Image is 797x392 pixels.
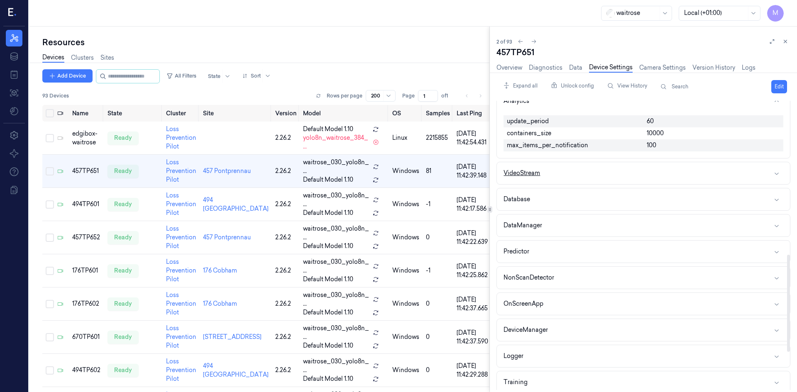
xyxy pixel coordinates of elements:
[100,54,114,62] a: Sites
[647,129,664,138] span: 10000
[504,169,540,178] div: VideoStream
[108,264,139,278] div: ready
[275,266,296,275] div: 2.26.2
[504,352,523,360] div: Logger
[303,308,353,317] span: Default Model 1.10
[457,196,491,213] div: [DATE] 11:42:17.586
[300,105,389,122] th: Model
[426,333,450,341] div: 0
[426,167,450,175] div: 81
[108,364,139,377] div: ready
[46,234,54,242] button: Select row
[742,63,755,72] a: Logs
[72,266,101,275] div: 176TP601
[42,53,64,63] a: Devices
[275,134,296,142] div: 2.26.2
[504,97,529,105] div: Analytics
[72,129,101,147] div: edgibox-waitrose
[457,295,491,313] div: [DATE] 11:42:37.665
[457,262,491,280] div: [DATE] 11:42:25.862
[275,333,296,341] div: 2.26.2
[108,331,139,344] div: ready
[303,175,353,184] span: Default Model 1.10
[203,267,237,274] a: 176 Cobham
[504,221,542,230] div: DataManager
[275,233,296,242] div: 2.26.2
[496,46,790,58] div: 457TP651
[426,366,450,375] div: 0
[303,324,369,341] span: waitrose_030_yolo8n_ ...
[46,300,54,308] button: Select row
[569,63,582,72] a: Data
[166,258,196,283] a: Loss Prevention Pilot
[108,198,139,211] div: ready
[303,275,353,284] span: Default Model 1.10
[203,167,251,175] a: 457 Pontprennau
[46,333,54,341] button: Select row
[163,69,200,83] button: All Filters
[200,105,272,122] th: Site
[42,37,489,48] div: Resources
[504,247,529,256] div: Predictor
[392,200,419,209] p: windows
[647,117,654,126] span: 60
[166,324,196,349] a: Loss Prevention Pilot
[441,92,455,100] span: of 1
[275,167,296,175] div: 2.26.2
[497,90,790,112] button: Analytics
[163,105,200,122] th: Cluster
[203,333,262,341] a: [STREET_ADDRESS]
[496,38,512,45] span: 2 of 93
[275,200,296,209] div: 2.26.2
[500,79,541,93] button: Expand all
[504,378,528,387] div: Training
[303,191,369,209] span: waitrose_030_yolo8n_ ...
[166,125,196,150] a: Loss Prevention Pilot
[767,5,784,22] button: M
[461,90,486,102] nav: pagination
[303,224,369,242] span: waitrose_030_yolo8n_ ...
[203,362,269,378] a: 494 [GEOGRAPHIC_DATA]
[42,92,69,100] span: 93 Devices
[426,200,450,209] div: -1
[504,273,554,282] div: NonScanDetector
[166,358,196,382] a: Loss Prevention Pilot
[389,105,423,122] th: OS
[72,366,101,375] div: 494TP602
[497,241,790,263] button: Predictor
[589,63,633,73] a: Device Settings
[72,299,101,308] div: 176TP602
[504,326,548,334] div: DeviceManager
[497,214,790,236] button: DataManager
[303,291,369,308] span: waitrose_030_yolo8n_ ...
[392,167,419,175] p: windows
[497,112,790,158] div: Analytics
[303,125,353,134] span: Default Model 1.10
[72,233,101,242] div: 457TP652
[392,134,419,142] p: linux
[426,266,450,275] div: -1
[457,129,491,147] div: [DATE] 11:42:54.431
[166,225,196,250] a: Loss Prevention Pilot
[504,299,543,308] div: OnScreenApp
[457,163,491,180] div: [DATE] 11:42:39.148
[392,333,419,341] p: windows
[423,105,453,122] th: Samples
[108,131,139,145] div: ready
[275,299,296,308] div: 2.26.2
[771,80,787,93] button: Edit
[392,299,419,308] p: windows
[303,158,369,175] span: waitrose_030_yolo8n_ ...
[203,234,251,241] a: 457 Pontprennau
[71,54,94,62] a: Clusters
[604,79,650,93] button: View History
[507,129,551,138] span: containers_size
[303,209,353,217] span: Default Model 1.10
[72,167,101,175] div: 457TP651
[402,92,415,100] span: Page
[303,357,369,375] span: waitrose_030_yolo8n_ ...
[275,366,296,375] div: 2.26.2
[639,63,686,72] a: Camera Settings
[327,92,362,100] p: Rows per page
